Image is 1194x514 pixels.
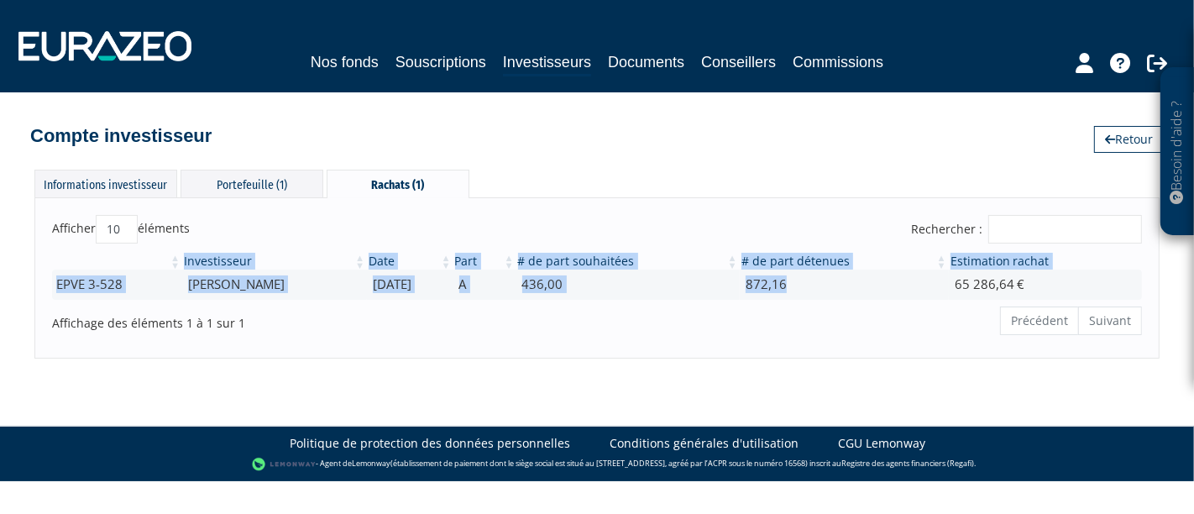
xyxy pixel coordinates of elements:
a: Souscriptions [395,50,486,74]
img: 1732889491-logotype_eurazeo_blanc_rvb.png [18,31,191,61]
td: 65 286,64 € [949,270,1142,299]
div: Rachats (1) [327,170,469,198]
a: Conditions générales d'utilisation [610,435,799,452]
a: Registre des agents financiers (Regafi) [841,458,974,469]
div: Portefeuille (1) [181,170,323,197]
p: Besoin d'aide ? [1168,76,1187,228]
th: Date: activer pour trier la colonne par ordre croissant [367,253,453,270]
a: Commissions [793,50,883,74]
a: Nos fonds [311,50,379,74]
th: # de part détenues: activer pour trier la colonne par ordre croissant [740,253,949,270]
td: 436,00 [516,270,740,299]
input: Rechercher : [988,215,1142,244]
th: # de part souhaitées: activer pour trier la colonne par ordre croissant [516,253,740,270]
label: Rechercher : [911,215,1142,244]
td: [PERSON_NAME] [182,270,367,299]
a: Lemonway [352,458,390,469]
div: Informations investisseur [34,170,177,197]
th: Part: activer pour trier la colonne par ordre croissant [453,253,516,270]
th: &nbsp;: activer pour trier la colonne par ordre croissant [52,253,182,270]
th: Estimation rachat [949,253,1142,270]
label: Afficher éléments [52,215,190,244]
td: [DATE] [367,270,453,299]
div: - Agent de (établissement de paiement dont le siège social est situé au [STREET_ADDRESS], agréé p... [17,456,1177,473]
div: Affichage des éléments 1 à 1 sur 1 [52,305,491,332]
a: Retour [1094,126,1164,153]
a: Politique de protection des données personnelles [290,435,570,452]
a: Conseillers [701,50,776,74]
img: logo-lemonway.png [252,456,317,473]
a: Documents [608,50,684,74]
th: Investisseur: activer pour trier la colonne par ordre croissant [182,253,367,270]
a: Investisseurs [503,50,591,76]
a: CGU Lemonway [838,435,925,452]
td: 872,16 [740,270,949,299]
td: EPVE 3-528 [52,270,182,299]
select: Afficheréléments [96,215,138,244]
h4: Compte investisseur [30,126,212,146]
td: A [453,270,516,299]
